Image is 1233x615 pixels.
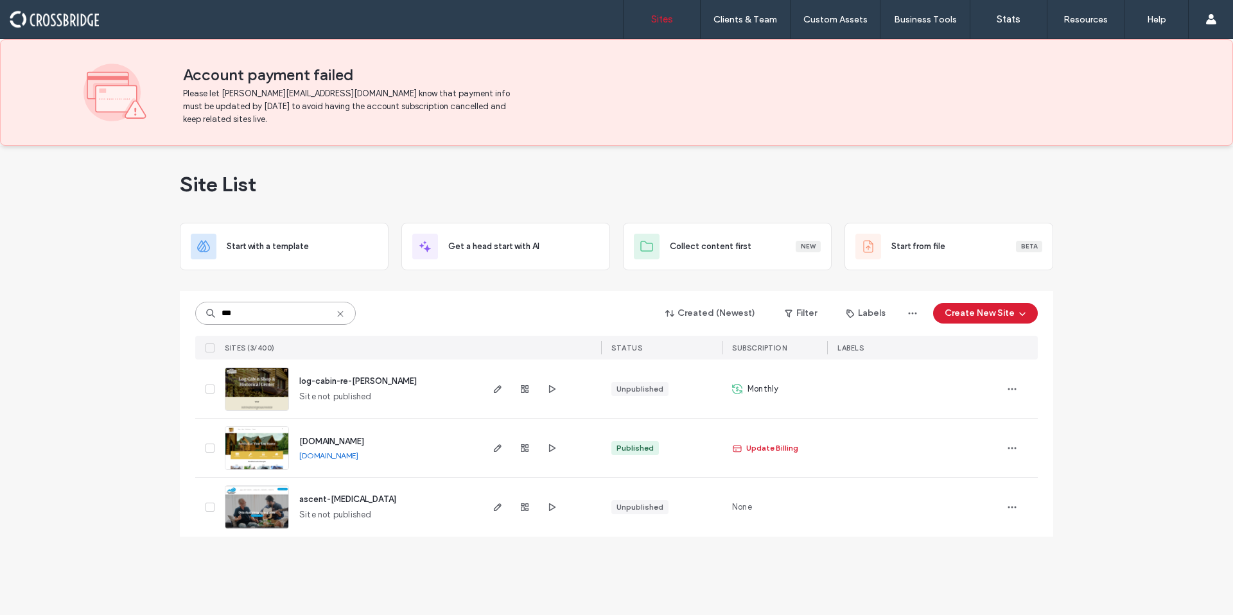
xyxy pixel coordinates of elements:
span: SITES (3/400) [225,343,275,352]
span: Update Billing [732,442,798,455]
span: Please let [PERSON_NAME][EMAIL_ADDRESS][DOMAIN_NAME] know that payment info must be updated by [D... [183,87,514,126]
span: LABELS [837,343,864,352]
label: Resources [1063,14,1108,25]
div: Start from fileBeta [844,223,1053,270]
span: Start from file [891,240,945,253]
label: Sites [651,13,673,25]
div: Get a head start with AI [401,223,610,270]
div: Unpublished [616,383,663,395]
span: None [732,501,752,514]
span: Start with a template [227,240,309,253]
span: STATUS [611,343,642,352]
label: Clients & Team [713,14,777,25]
a: log-cabin-re-[PERSON_NAME] [299,376,417,386]
button: Created (Newest) [654,303,767,324]
label: Business Tools [894,14,957,25]
span: Help [30,9,56,21]
span: Account payment failed [183,65,1150,85]
span: Monthly [748,383,778,395]
div: Beta [1016,241,1042,252]
button: Create New Site [933,303,1038,324]
div: New [796,241,821,252]
span: SUBSCRIPTION [732,343,787,352]
a: [DOMAIN_NAME] [299,451,358,460]
a: ascent-[MEDICAL_DATA] [299,494,396,504]
div: Collect content firstNew [623,223,832,270]
div: Unpublished [616,501,663,513]
span: Collect content first [670,240,751,253]
button: Labels [835,303,897,324]
span: Site not published [299,390,372,403]
a: [DOMAIN_NAME] [299,437,364,446]
label: Custom Assets [803,14,868,25]
label: Help [1147,14,1166,25]
label: Stats [997,13,1020,25]
span: Get a head start with AI [448,240,539,253]
div: Published [616,442,654,454]
span: Site not published [299,508,372,521]
div: Start with a template [180,223,389,270]
span: Site List [180,171,256,197]
button: Filter [772,303,830,324]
